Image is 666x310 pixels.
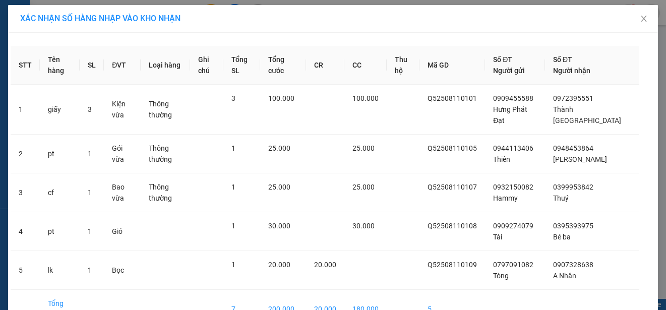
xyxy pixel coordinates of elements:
td: 2 [11,135,40,173]
td: CR: [4,51,78,65]
th: SL [80,46,104,85]
th: STT [11,46,40,85]
th: ĐVT [104,46,140,85]
span: 5 - Bọc (nấm rơm) [4,70,69,80]
th: Tổng SL [223,46,260,85]
span: 1 [231,144,235,152]
span: Q52508110101 [428,94,477,102]
p: Gửi từ: [4,11,77,21]
span: XÁC NHẬN SỐ HÀNG NHẬP VÀO KHO NHẬN [20,14,180,23]
span: Tài [493,233,502,241]
td: Giỏ [104,212,140,251]
span: 1 [231,183,235,191]
span: Thành [GEOGRAPHIC_DATA] [553,105,621,125]
span: Q52508110107 [428,183,477,191]
span: 0 [90,53,95,63]
span: 0932150082 [493,183,533,191]
td: 1 [11,85,40,135]
span: 0395393975 [553,222,593,230]
td: cf [40,173,80,212]
td: Bao vừa [104,173,140,212]
td: Thông thường [141,85,190,135]
span: 20.000 [314,261,336,269]
span: Hưng Phát Đạt [493,105,527,125]
td: 5 [11,251,40,290]
span: 75.000 [16,53,41,63]
span: 0797091082 [493,261,533,269]
span: Hammy [493,194,518,202]
span: 3 [88,105,92,113]
span: Q52508110109 [428,261,477,269]
span: 3 [231,94,235,102]
td: Thông thường [141,173,190,212]
span: 1 [231,261,235,269]
td: pt [40,135,80,173]
span: Tòng [493,272,509,280]
span: [PERSON_NAME] [553,155,607,163]
th: Loại hàng [141,46,190,85]
span: SL: [133,70,144,80]
span: 100.000 [268,94,294,102]
span: 25.000 [268,183,290,191]
span: 100.000 [352,94,379,102]
td: lk [40,251,80,290]
span: close [640,15,648,23]
span: 1 [88,150,92,158]
span: 0399953842 [553,183,593,191]
span: 25.000 [352,183,375,191]
span: 20.000 [268,261,290,269]
span: 1 [88,227,92,235]
span: 1 [231,222,235,230]
span: 0909455588 [493,94,533,102]
span: Bé ba [553,233,571,241]
span: Người nhận [553,67,590,75]
span: 0909274079 [493,222,533,230]
td: pt [40,212,80,251]
span: Số ĐT [493,55,512,64]
th: Thu hộ [387,46,420,85]
span: 30.000 [268,222,290,230]
td: giấy [40,85,80,135]
span: 0948453864 [553,144,593,152]
span: 1 [88,266,92,274]
span: 0818204370 [78,33,124,43]
td: 4 [11,212,40,251]
span: 0944113406 [493,144,533,152]
td: CC: [77,51,150,65]
span: 25.000 [352,144,375,152]
span: Thiên [493,155,510,163]
span: 25.000 [268,144,290,152]
span: cây đề [4,22,28,32]
td: Kiện vừa [104,85,140,135]
span: 1 [88,189,92,197]
span: 0818204370 [4,33,49,43]
span: Q52508110105 [428,144,477,152]
td: 3 [11,173,40,212]
span: Người gửi [493,67,525,75]
td: Thông thường [141,135,190,173]
span: Q52508110108 [428,222,477,230]
p: Nhận: [78,11,150,21]
span: Quận 5 [99,11,125,21]
th: Tên hàng [40,46,80,85]
button: Close [630,5,658,33]
span: Thuý [553,194,569,202]
span: 0907328638 [553,261,593,269]
td: Bọc [104,251,140,290]
td: Gói vừa [104,135,140,173]
th: CC [344,46,387,85]
th: Ghi chú [190,46,224,85]
th: CR [306,46,344,85]
span: 30.000 [352,222,375,230]
span: Số ĐT [553,55,572,64]
span: 5 [144,69,150,80]
span: 0972395551 [553,94,593,102]
th: Tổng cước [260,46,306,85]
span: cây đề [78,22,102,32]
th: Mã GD [419,46,485,85]
span: A Nhân [553,272,576,280]
span: Mỹ Tho [28,11,55,21]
